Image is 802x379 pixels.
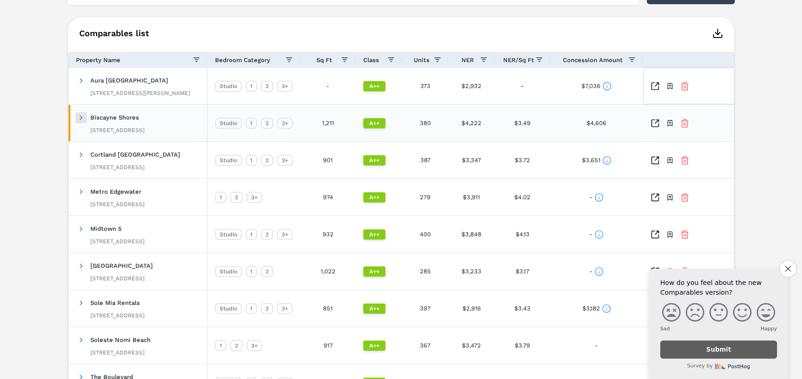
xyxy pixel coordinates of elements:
div: $3,182 [582,299,611,317]
div: 380 [402,105,448,141]
span: Units [414,57,429,63]
span: Sole Mia Rentals [90,299,140,306]
div: [STREET_ADDRESS] [90,349,151,356]
div: 1 [215,192,227,203]
div: A++ [363,81,385,91]
div: $7,036 [581,77,612,95]
div: $4,606 [587,114,606,132]
div: 367 [402,327,448,364]
div: 3+ [277,303,293,314]
div: 3+ [277,118,293,129]
div: 373 [402,68,448,104]
div: 2 [261,81,273,92]
div: 2 [261,155,273,166]
div: [STREET_ADDRESS] [90,275,153,282]
div: A++ [363,341,385,351]
div: 2 [261,229,273,240]
div: 851 [300,290,356,327]
div: 1,022 [300,253,356,290]
div: A++ [363,229,385,240]
div: 3+ [277,229,293,240]
div: 3+ [277,81,293,92]
div: A++ [363,303,385,314]
span: Biscayne Shores [90,114,139,121]
div: $3.79 [495,327,550,364]
div: - [495,68,550,104]
span: Bedroom Category [215,57,270,63]
a: Inspect Comparables [650,193,660,202]
div: A++ [363,266,385,277]
div: - [589,225,604,243]
div: Studio [215,229,242,240]
div: $3.49 [495,105,550,141]
div: $2,916 [448,290,495,327]
div: 400 [402,216,448,253]
div: 2 [261,118,273,129]
span: Midtown 5 [90,225,122,232]
div: - [589,188,604,206]
div: 285 [402,253,448,290]
div: 974 [300,179,356,215]
span: Comparables list [79,29,149,38]
div: Studio [215,81,242,92]
div: $3.43 [495,290,550,327]
span: NER/Sq Ft [503,57,534,63]
div: - [300,68,356,104]
a: Inspect Comparables [650,119,660,128]
a: Inspect Comparables [650,82,660,91]
div: 387 [402,142,448,178]
div: 1 [246,155,257,166]
div: [STREET_ADDRESS] [90,164,180,171]
div: 1 [246,229,257,240]
div: Studio [215,303,242,314]
div: 901 [300,142,356,178]
span: [GEOGRAPHIC_DATA] [90,262,153,269]
span: Metro Edgewater [90,188,141,195]
div: 2 [230,192,243,203]
div: A++ [363,155,385,165]
div: 1 [246,266,257,277]
div: [STREET_ADDRESS] [90,312,145,319]
div: $2,932 [448,68,495,104]
div: $3,472 [448,327,495,364]
div: 1 [246,118,257,129]
span: Soleste Nomi Beach [90,336,151,343]
a: Inspect Comparables [650,267,660,276]
div: 932 [300,216,356,253]
div: 917 [300,327,356,364]
div: $4.02 [495,179,550,215]
div: 3+ [277,155,293,166]
div: - [595,336,598,354]
div: 1 [246,81,257,92]
div: Studio [215,118,242,129]
div: 2 [261,303,273,314]
div: 3+ [246,192,262,203]
div: A++ [363,118,385,128]
div: 1 [215,340,227,351]
div: - [589,262,604,280]
div: 1 [246,303,257,314]
span: Cortland [GEOGRAPHIC_DATA] [90,151,180,158]
div: 2 [230,340,243,351]
a: Inspect Comparables [650,230,660,239]
div: 1,211 [300,105,356,141]
div: [STREET_ADDRESS] [90,201,145,208]
div: [STREET_ADDRESS] [90,126,145,134]
div: $3,347 [448,142,495,178]
div: [STREET_ADDRESS][PERSON_NAME] [90,89,190,97]
div: $3.17 [495,253,550,290]
div: 279 [402,179,448,215]
span: Sq Ft [316,57,332,63]
span: Class [363,57,379,63]
div: [STREET_ADDRESS] [90,238,145,245]
div: $4,222 [448,105,495,141]
div: Studio [215,155,242,166]
div: $3,233 [448,253,495,290]
div: 397 [402,290,448,327]
div: $3,651 [582,151,612,169]
div: A++ [363,192,385,202]
div: Studio [215,266,242,277]
div: $3,911 [448,179,495,215]
div: 2 [261,266,273,277]
div: $3,848 [448,216,495,253]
